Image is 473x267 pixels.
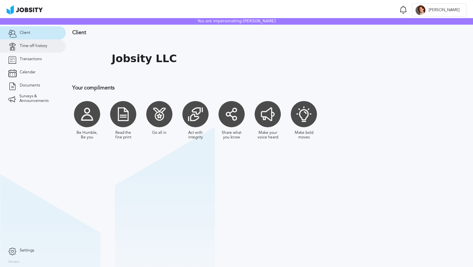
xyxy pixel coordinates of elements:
button: L[PERSON_NAME] [412,3,466,16]
h1: Jobsity LLC [112,53,177,65]
h3: Client [72,30,429,36]
div: Read the fine print [112,131,135,140]
span: Time off history [20,44,47,48]
span: Documents [20,83,40,88]
div: Go all in [152,131,167,135]
img: ab4bad089aa723f57921c736e9817d99.png [7,5,43,14]
span: Surveys & Announcements [19,94,57,103]
div: Make your voice heard [256,131,279,140]
label: Version: [8,260,20,264]
div: Be Humble, Be you [76,131,99,140]
div: Share what you know [220,131,243,140]
span: Transactions [20,57,42,61]
span: Settings [20,248,34,253]
span: Client [20,31,30,35]
span: Calendar [20,70,35,75]
div: Act with integrity [184,131,207,140]
span: [PERSON_NAME] [425,8,463,12]
div: L [416,5,425,15]
div: Make bold moves [292,131,315,140]
h3: Your compliments [72,85,429,91]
